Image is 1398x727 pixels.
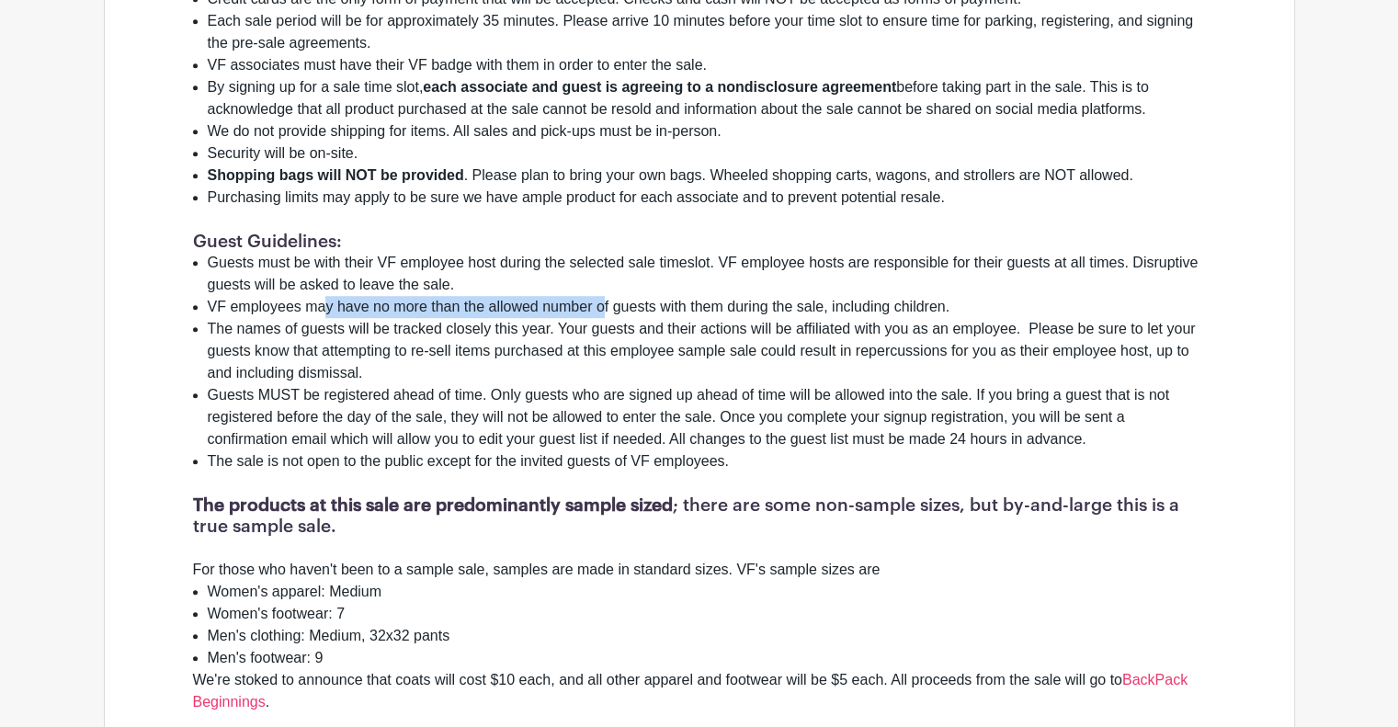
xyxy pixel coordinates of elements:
[208,252,1206,296] li: Guests must be with their VF employee host during the selected sale timeslot. VF employee hosts a...
[193,231,1206,252] h1: Guest Guidelines:
[208,10,1206,54] li: Each sale period will be for approximately 35 minutes. Please arrive 10 minutes before your time ...
[208,165,1206,187] li: . Please plan to bring your own bags. Wheeled shopping carts, wagons, and strollers are NOT allowed.
[208,450,1206,472] li: ​​​​​​​The sale is not open to the public except for the invited guests of VF employees.
[208,120,1206,142] li: We do not provide shipping for items. All sales and pick-ups must be in-person.
[208,54,1206,76] li: VF associates must have their VF badge with them in order to enter the sale.
[208,647,1206,669] li: Men's footwear: 9
[193,494,1206,537] h1: ; there are some non-sample sizes, but by-and-large this is a true sample sale.
[423,79,896,95] strong: each associate and guest is agreeing to a nondisclosure agreement
[208,187,1206,209] li: Purchasing limits may apply to be sure we have ample product for each associate and to prevent po...
[208,76,1206,120] li: By signing up for a sale time slot, before taking part in the sale. This is to acknowledge that a...
[193,496,673,514] strong: The products at this sale are predominantly sample sized
[193,669,1206,713] div: We're stoked to announce that coats will cost $10 each, and all other apparel and footwear will b...
[208,167,464,183] strong: Shopping bags will NOT be provided
[208,142,1206,165] li: ​​​​​​​Security will be on-site.
[208,625,1206,647] li: Men's clothing: Medium, 32x32 pants
[193,672,1188,710] a: BackPack Beginnings
[208,318,1206,384] li: The names of guests will be tracked closely this year. Your guests and their actions will be affi...
[208,581,1206,603] li: Women's apparel: Medium
[208,296,1206,318] li: VF employees may have no more than the allowed number of guests with them during the sale, includ...
[208,384,1206,450] li: Guests MUST be registered ahead of time. Only guests who are signed up ahead of time will be allo...
[208,603,1206,625] li: Women's footwear: 7
[193,537,1206,581] div: For those who haven't been to a sample sale, samples are made in standard sizes. VF's sample size...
